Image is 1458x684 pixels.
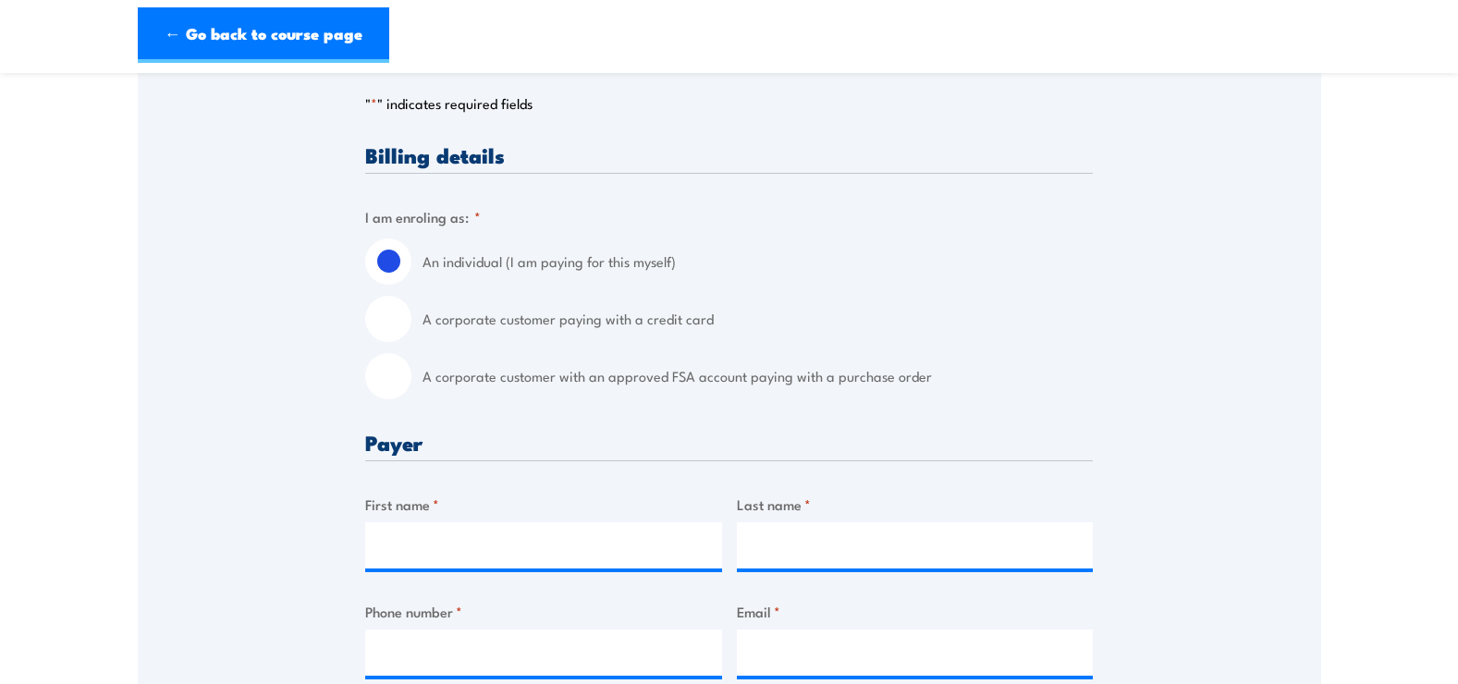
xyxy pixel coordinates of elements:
label: Email [737,601,1094,622]
label: Last name [737,494,1094,515]
label: First name [365,494,722,515]
h3: Payer [365,432,1093,453]
h3: Billing details [365,144,1093,165]
label: Phone number [365,601,722,622]
label: A corporate customer paying with a credit card [423,296,1093,342]
legend: I am enroling as: [365,206,481,227]
p: " " indicates required fields [365,94,1093,113]
a: ← Go back to course page [138,7,389,63]
label: An individual (I am paying for this myself) [423,238,1093,285]
label: A corporate customer with an approved FSA account paying with a purchase order [423,353,1093,399]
